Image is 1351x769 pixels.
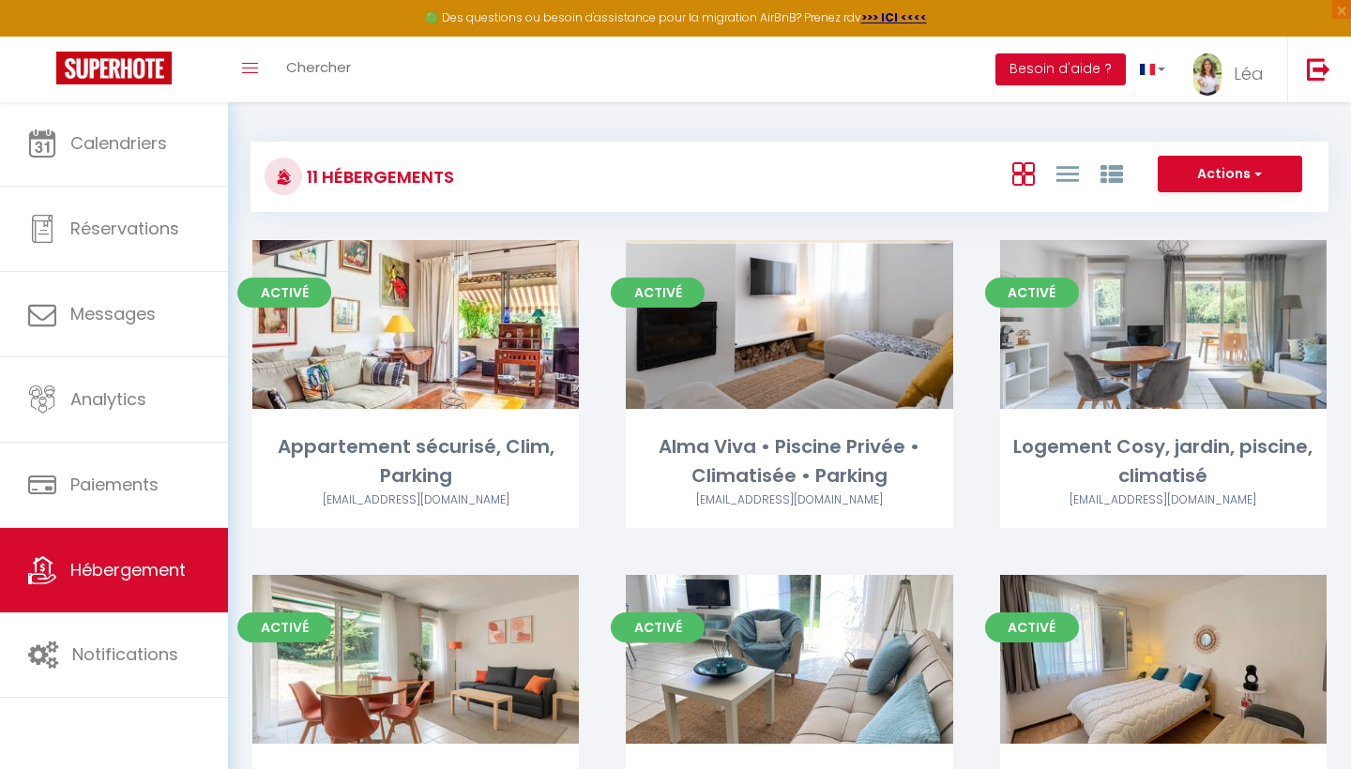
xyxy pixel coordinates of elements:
div: Appartement sécurisé, Clim, Parking [252,432,579,491]
a: Vue en Liste [1056,158,1079,188]
div: Airbnb [252,491,579,509]
span: Calendriers [70,131,167,155]
img: Super Booking [56,52,172,84]
a: Vue par Groupe [1101,158,1123,188]
div: Alma Viva • Piscine Privée • Climatisée • Parking [626,432,952,491]
span: Activé [985,278,1079,308]
span: Notifications [72,642,178,666]
span: Activé [611,278,705,308]
span: Messages [70,302,156,325]
button: Actions [1158,156,1302,193]
span: Activé [237,612,331,642]
a: >>> ICI <<<< [861,9,927,25]
img: ... [1193,53,1222,96]
button: Besoin d'aide ? [995,53,1126,85]
span: Activé [985,612,1079,642]
span: Réservations [70,217,179,240]
span: Chercher [286,57,351,77]
img: logout [1307,57,1330,81]
h3: 11 Hébergements [302,156,454,198]
span: Hébergement [70,558,186,581]
div: Airbnb [1000,491,1327,509]
div: Logement Cosy, jardin, piscine, climatisé [1000,432,1327,491]
span: Analytics [70,387,146,411]
a: ... Léa [1179,37,1287,102]
a: Vue en Box [1012,158,1035,188]
div: Airbnb [626,491,952,509]
span: Activé [611,612,705,642]
span: Léa [1234,62,1264,85]
span: Paiements [70,473,159,496]
span: Activé [237,278,331,308]
a: Chercher [272,37,365,102]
